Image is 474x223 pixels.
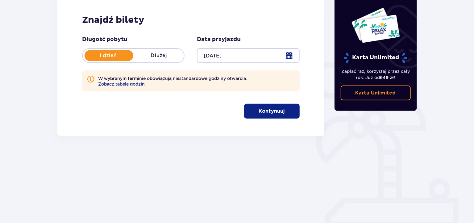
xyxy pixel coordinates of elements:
[98,75,247,86] p: W wybranym terminie obowiązują niestandardowe godziny otwarcia.
[197,36,241,43] p: Data przyjazdu
[341,68,411,81] p: Zapłać raz, korzystaj przez cały rok. Już od !
[380,75,394,80] span: 649 zł
[82,14,300,26] h2: Znajdź bilety
[343,53,408,63] p: Karta Unlimited
[341,86,411,100] a: Karta Unlimited
[98,82,145,86] button: Zobacz tabelę godzin
[83,52,133,59] p: 1 dzień
[355,90,396,96] p: Karta Unlimited
[133,52,184,59] p: Dłużej
[259,108,285,115] p: Kontynuuj
[244,104,300,119] button: Kontynuuj
[351,7,400,43] img: Dwie karty całoroczne do Suntago z napisem 'UNLIMITED RELAX', na białym tle z tropikalnymi liśćmi...
[82,36,127,43] p: Długość pobytu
